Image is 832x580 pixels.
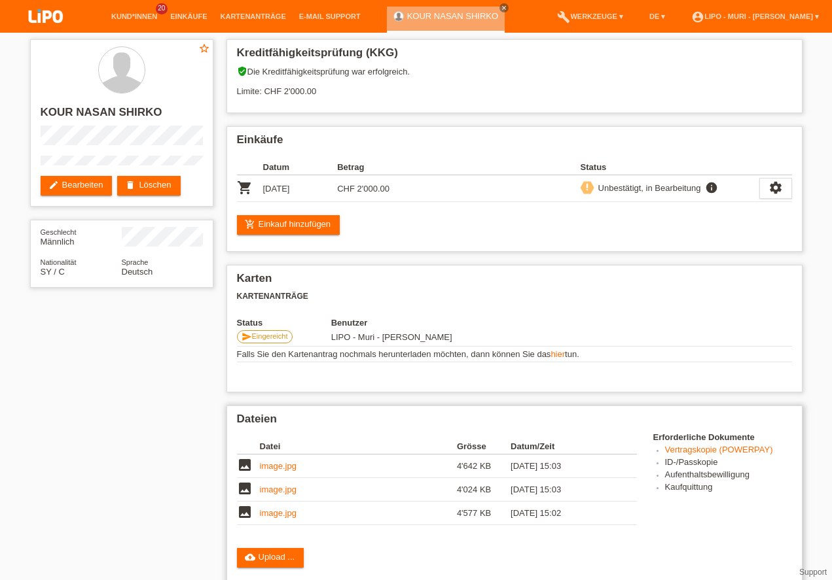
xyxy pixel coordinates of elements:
td: CHF 2'000.00 [337,175,412,202]
a: cloud_uploadUpload ... [237,548,304,568]
i: POSP00028692 [237,180,253,196]
i: priority_high [583,182,592,192]
span: 14.10.2025 [331,332,452,342]
i: verified_user [237,66,247,77]
i: cloud_upload [245,552,255,562]
a: close [499,3,509,12]
i: send [242,332,252,342]
div: Unbestätigt, in Bearbeitung [594,181,701,195]
a: Vertragskopie (POWERPAY) [665,445,773,454]
a: Support [799,568,827,577]
th: Betrag [337,160,412,175]
th: Datum/Zeit [511,439,618,454]
li: Kaufquittung [665,482,792,494]
h2: Dateien [237,413,792,432]
h2: Einkäufe [237,133,792,153]
i: star_border [198,43,210,54]
h2: Kreditfähigkeitsprüfung (KKG) [237,46,792,66]
i: info [704,181,719,194]
a: add_shopping_cartEinkauf hinzufügen [237,215,340,235]
th: Datei [260,439,457,454]
li: Aufenthaltsbewilligung [665,469,792,482]
h3: Kartenanträge [237,292,792,301]
a: Kund*innen [105,12,164,20]
td: Falls Sie den Kartenantrag nochmals herunterladen möchten, dann können Sie das tun. [237,347,792,362]
li: ID-/Passkopie [665,457,792,469]
td: [DATE] 15:02 [511,502,618,525]
span: 20 [156,3,168,14]
span: Sprache [122,258,149,266]
a: E-Mail Support [293,12,367,20]
i: add_shopping_cart [245,219,255,230]
a: image.jpg [260,508,297,518]
a: deleteLöschen [117,176,180,196]
a: buildWerkzeuge ▾ [551,12,630,20]
a: DE ▾ [643,12,672,20]
i: image [237,457,253,473]
td: 4'024 KB [457,478,511,502]
a: star_border [198,43,210,56]
i: delete [125,180,136,190]
a: image.jpg [260,461,297,471]
i: close [501,5,507,11]
i: build [557,10,570,24]
a: editBearbeiten [41,176,113,196]
i: image [237,504,253,520]
span: Geschlecht [41,228,77,236]
i: image [237,481,253,496]
span: Deutsch [122,267,153,277]
i: account_circle [691,10,704,24]
td: 4'642 KB [457,454,511,478]
a: image.jpg [260,485,297,494]
span: Syrien / C / 20.10.2014 [41,267,65,277]
i: settings [769,180,783,195]
h4: Erforderliche Dokumente [653,432,792,442]
h2: KOUR NASAN SHIRKO [41,106,203,126]
a: account_circleLIPO - Muri - [PERSON_NAME] ▾ [685,12,825,20]
th: Grösse [457,439,511,454]
h2: Karten [237,272,792,292]
div: Die Kreditfähigkeitsprüfung war erfolgreich. Limite: CHF 2'000.00 [237,66,792,106]
th: Benutzer [331,318,553,328]
th: Status [581,160,759,175]
td: [DATE] [263,175,338,202]
a: Kartenanträge [214,12,293,20]
a: LIPO pay [13,27,79,37]
span: Nationalität [41,258,77,266]
td: [DATE] 15:03 [511,478,618,502]
th: Datum [263,160,338,175]
div: Männlich [41,227,122,247]
td: 4'577 KB [457,502,511,525]
th: Status [237,318,331,328]
a: hier [551,349,565,359]
a: KOUR NASAN SHIRKO [407,11,498,21]
a: Einkäufe [164,12,213,20]
span: Eingereicht [252,332,288,340]
td: [DATE] 15:03 [511,454,618,478]
i: edit [48,180,59,190]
